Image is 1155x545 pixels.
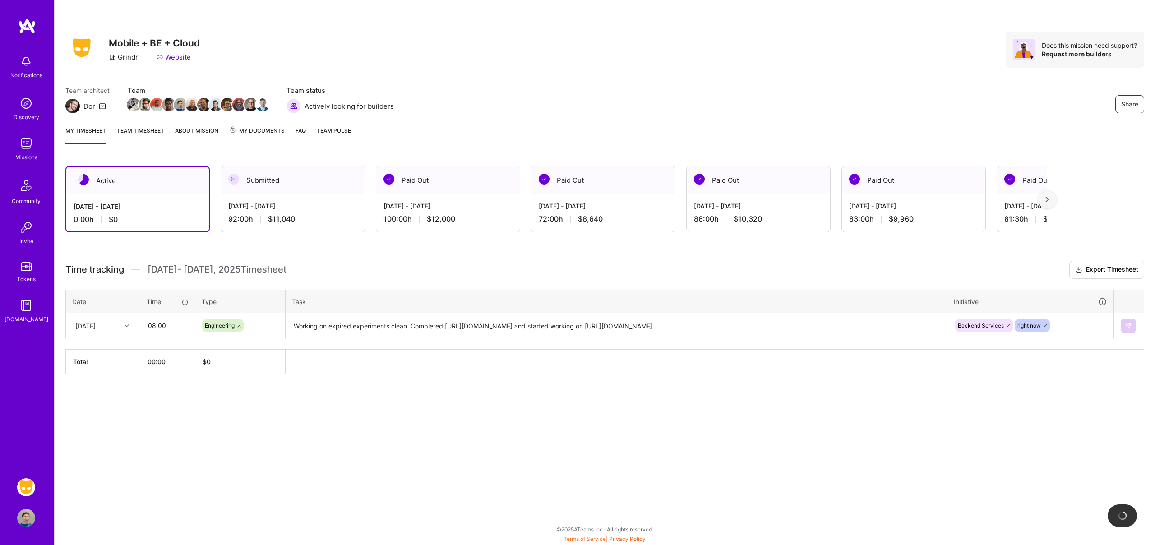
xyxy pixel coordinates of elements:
[286,314,946,338] textarea: Working on expired experiments clean. Completed [URL][DOMAIN_NAME] and started working on [URL][D...
[156,52,191,62] a: Website
[286,86,394,95] span: Team status
[74,202,202,211] div: [DATE] - [DATE]
[65,264,124,275] span: Time tracking
[842,166,985,194] div: Paid Out
[539,214,668,224] div: 72:00 h
[1075,265,1082,275] i: icon Download
[17,296,35,314] img: guide book
[564,536,606,542] a: Terms of Service
[99,102,106,110] i: icon Mail
[127,98,140,111] img: Team Member Avatar
[257,97,268,112] a: Team Member Avatar
[209,98,222,111] img: Team Member Avatar
[140,350,195,374] th: 00:00
[151,97,163,112] a: Team Member Avatar
[65,86,110,95] span: Team architect
[578,214,603,224] span: $8,640
[317,126,351,144] a: Team Pulse
[5,314,48,324] div: [DOMAIN_NAME]
[849,174,860,185] img: Paid Out
[109,54,116,61] i: icon CompanyGray
[734,214,762,224] span: $10,320
[185,98,199,111] img: Team Member Avatar
[1115,95,1144,113] button: Share
[889,214,914,224] span: $9,960
[1125,322,1132,329] img: Submit
[175,126,218,144] a: About Mission
[174,98,187,111] img: Team Member Avatar
[1043,214,1067,224] span: $9,780
[849,214,978,224] div: 83:00 h
[232,98,246,111] img: Team Member Avatar
[125,323,129,328] i: icon Chevron
[19,236,33,246] div: Invite
[54,518,1155,540] div: © 2025 ATeams Inc., All rights reserved.
[256,98,269,111] img: Team Member Avatar
[687,166,830,194] div: Paid Out
[222,97,233,112] a: Team Member Avatar
[17,218,35,236] img: Invite
[65,36,98,60] img: Company Logo
[83,102,95,111] div: Dor
[1004,214,1133,224] div: 81:30 h
[1118,511,1127,520] img: loading
[15,152,37,162] div: Missions
[147,297,189,306] div: Time
[694,201,823,211] div: [DATE] - [DATE]
[74,215,202,224] div: 0:00 h
[17,134,35,152] img: teamwork
[228,201,357,211] div: [DATE] - [DATE]
[17,274,36,284] div: Tokens
[286,99,301,113] img: Actively looking for builders
[1042,41,1137,50] div: Does this mission need support?
[1017,322,1041,329] span: right now
[317,127,351,134] span: Team Pulse
[10,70,42,80] div: Notifications
[694,174,705,185] img: Paid Out
[162,98,176,111] img: Team Member Avatar
[139,97,151,112] a: Team Member Avatar
[531,166,675,194] div: Paid Out
[150,98,164,111] img: Team Member Avatar
[383,214,513,224] div: 100:00 h
[694,214,823,224] div: 86:00 h
[383,174,394,185] img: Paid Out
[1121,319,1137,333] div: null
[1013,39,1035,60] img: Avatar
[198,97,210,112] a: Team Member Avatar
[286,290,947,313] th: Task
[65,126,106,144] a: My timesheet
[117,126,164,144] a: Team timesheet
[197,98,211,111] img: Team Member Avatar
[15,509,37,527] a: User Avatar
[539,201,668,211] div: [DATE] - [DATE]
[849,201,978,211] div: [DATE] - [DATE]
[296,126,306,144] a: FAQ
[305,102,394,111] span: Actively looking for builders
[109,37,200,49] h3: Mobile + BE + Cloud
[163,97,175,112] a: Team Member Avatar
[1045,196,1049,203] img: right
[1121,100,1138,109] span: Share
[221,166,365,194] div: Submitted
[221,98,234,111] img: Team Member Avatar
[78,174,89,185] img: Active
[186,97,198,112] a: Team Member Avatar
[17,52,35,70] img: bell
[229,126,285,136] span: My Documents
[18,18,36,34] img: logo
[1004,201,1133,211] div: [DATE] - [DATE]
[228,174,239,185] img: Submitted
[17,478,35,496] img: Grindr: Mobile + BE + Cloud
[109,215,118,224] span: $0
[66,167,209,194] div: Active
[148,264,286,275] span: [DATE] - [DATE] , 2025 Timesheet
[175,97,186,112] a: Team Member Avatar
[12,196,41,206] div: Community
[229,126,285,144] a: My Documents
[141,314,194,337] input: HH:MM
[128,86,268,95] span: Team
[1004,174,1015,185] img: Paid Out
[244,98,258,111] img: Team Member Avatar
[427,214,455,224] span: $12,000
